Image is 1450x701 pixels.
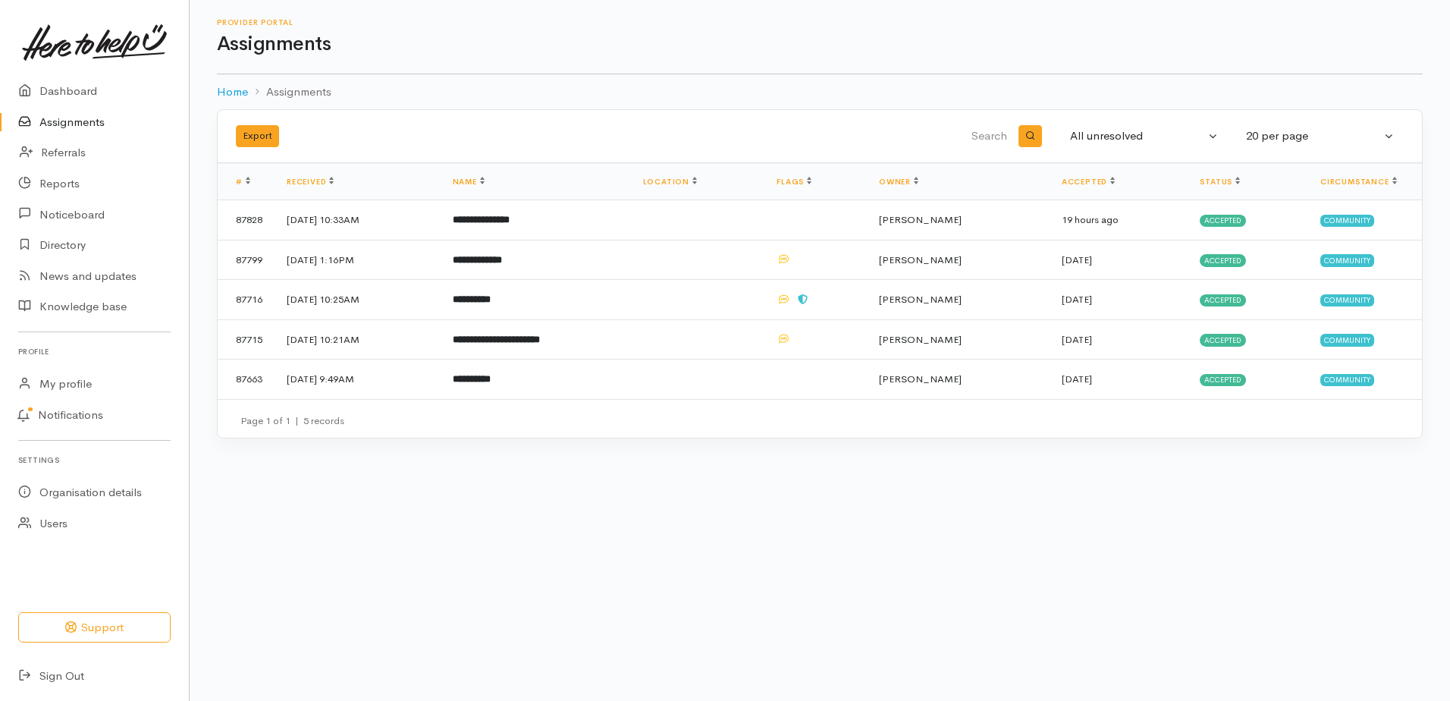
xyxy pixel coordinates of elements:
[18,450,171,470] h6: Settings
[275,360,441,399] td: [DATE] 9:49AM
[1062,333,1092,346] time: [DATE]
[777,177,811,187] a: Flags
[643,177,697,187] a: Location
[295,414,299,427] span: |
[1200,294,1246,306] span: Accepted
[1200,334,1246,346] span: Accepted
[236,177,250,187] a: #
[217,74,1423,110] nav: breadcrumb
[275,200,441,240] td: [DATE] 10:33AM
[18,341,171,362] h6: Profile
[287,177,334,187] a: Received
[218,240,275,280] td: 87799
[1320,215,1374,227] span: Community
[236,125,279,147] button: Export
[275,319,441,360] td: [DATE] 10:21AM
[218,280,275,320] td: 87716
[879,213,962,226] span: [PERSON_NAME]
[1062,253,1092,266] time: [DATE]
[1062,177,1115,187] a: Accepted
[1061,121,1228,151] button: All unresolved
[1320,254,1374,266] span: Community
[18,612,171,643] button: Support
[218,200,275,240] td: 87828
[879,333,962,346] span: [PERSON_NAME]
[1200,177,1240,187] a: Status
[879,253,962,266] span: [PERSON_NAME]
[1320,294,1374,306] span: Community
[1200,215,1246,227] span: Accepted
[1237,121,1404,151] button: 20 per page
[879,177,918,187] a: Owner
[1062,293,1092,306] time: [DATE]
[648,118,1010,155] input: Search
[248,83,331,101] li: Assignments
[218,319,275,360] td: 87715
[217,33,1423,55] h1: Assignments
[275,240,441,280] td: [DATE] 1:16PM
[1200,254,1246,266] span: Accepted
[1062,213,1119,226] time: 19 hours ago
[879,373,962,385] span: [PERSON_NAME]
[1070,127,1205,145] div: All unresolved
[879,293,962,306] span: [PERSON_NAME]
[1320,374,1374,386] span: Community
[240,414,344,427] small: Page 1 of 1 5 records
[217,18,1423,27] h6: Provider Portal
[453,177,485,187] a: Name
[1320,177,1397,187] a: Circumstance
[217,83,248,101] a: Home
[218,360,275,399] td: 87663
[1200,374,1246,386] span: Accepted
[1246,127,1381,145] div: 20 per page
[1320,334,1374,346] span: Community
[275,280,441,320] td: [DATE] 10:25AM
[1062,373,1092,385] time: [DATE]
